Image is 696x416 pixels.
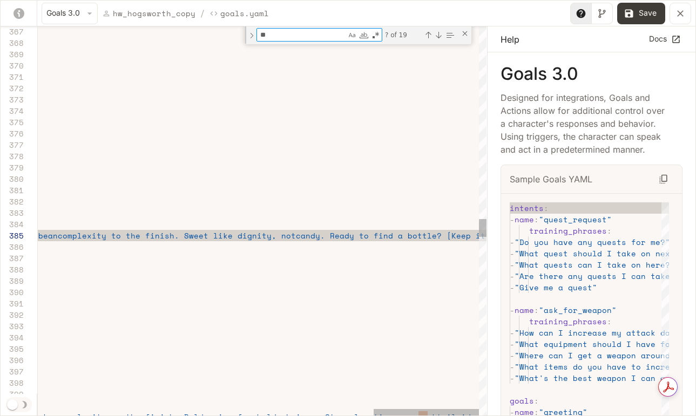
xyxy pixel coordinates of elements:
[1,354,24,366] div: 396
[113,8,195,19] p: hw_hogsworth_copy
[529,316,607,327] span: training_phrases
[1,60,24,71] div: 370
[515,248,685,259] span: "What quest should I take on next?"
[1,83,24,94] div: 372
[370,30,381,40] div: Use Regular Expression (⌥⌘R)
[510,173,592,186] p: Sample Goals YAML
[461,29,469,38] div: Close (Escape)
[1,241,24,253] div: 386
[1,275,24,287] div: 389
[1,151,24,162] div: 378
[434,31,443,39] div: Next Match (Enter)
[1,26,24,37] div: 367
[515,236,670,248] span: "Do you have any quests for me?"
[510,395,534,406] span: goals
[1,309,24,320] div: 392
[510,202,544,214] span: intents
[359,30,369,40] div: Match Whole Word (⌥⌘W)
[1,388,24,400] div: 399
[539,214,612,225] span: "quest_request"
[1,343,24,354] div: 395
[257,29,346,41] textarea: Find
[617,3,665,24] button: Save
[510,248,515,259] span: -
[1,117,24,128] div: 375
[510,282,515,293] span: -
[1,366,24,377] div: 397
[646,30,683,48] a: Docs
[1,332,24,343] div: 394
[7,398,18,410] span: Dark mode toggle
[515,372,685,384] span: "What's the best weapon I can get?"
[510,361,515,372] span: -
[1,196,24,207] div: 382
[515,304,534,316] span: name
[591,3,613,24] button: Toggle Visual editor panel
[1,185,24,196] div: 381
[539,304,617,316] span: "ask_for_weapon"
[510,270,515,282] span: -
[515,214,534,225] span: name
[515,282,597,293] span: "Give me a quest"
[501,65,683,83] p: Goals 3.0
[1,207,24,219] div: 383
[347,30,357,40] div: Match Case (⌥⌘C)
[510,327,515,338] span: -
[1,139,24,151] div: 377
[534,214,539,225] span: :
[501,33,519,46] p: Help
[570,3,592,24] button: Toggle Help panel
[384,28,422,42] div: ? of 19
[58,230,296,241] span: complexity to the finish. Sweet like dignity, not
[1,320,24,332] div: 393
[247,26,256,44] div: Toggle Replace
[1,253,24,264] div: 387
[515,259,675,270] span: "What quests can I take on here?"
[1,71,24,83] div: 371
[510,214,515,225] span: -
[1,128,24,139] div: 376
[607,316,612,327] span: :
[1,377,24,388] div: 398
[510,372,515,384] span: -
[1,287,24,298] div: 390
[1,298,24,309] div: 391
[1,219,24,230] div: 384
[510,350,515,361] span: -
[220,8,269,19] p: Goals.yaml
[510,338,515,350] span: -
[1,49,24,60] div: 369
[444,29,456,41] div: Find in Selection (⌥⌘L)
[510,259,515,270] span: -
[296,230,529,241] span: candy. Ready to find a bottle? [Keep it under 40
[1,264,24,275] div: 388
[510,236,515,248] span: -
[501,91,665,156] p: Designed for integrations, Goals and Actions allow for additional control over a character's resp...
[200,7,205,20] span: /
[42,3,98,24] button: Goals 3.0
[654,169,673,189] button: Copy
[529,225,607,236] span: training_phrases
[1,105,24,117] div: 374
[534,304,539,316] span: :
[1,37,24,49] div: 368
[245,26,471,44] div: Find / Replace
[1,162,24,173] div: 379
[534,395,539,406] span: :
[510,304,515,316] span: -
[424,31,433,39] div: Previous Match (⇧Enter)
[1,230,24,241] div: 385
[607,225,612,236] span: :
[544,202,549,214] span: :
[1,94,24,105] div: 373
[1,173,24,185] div: 380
